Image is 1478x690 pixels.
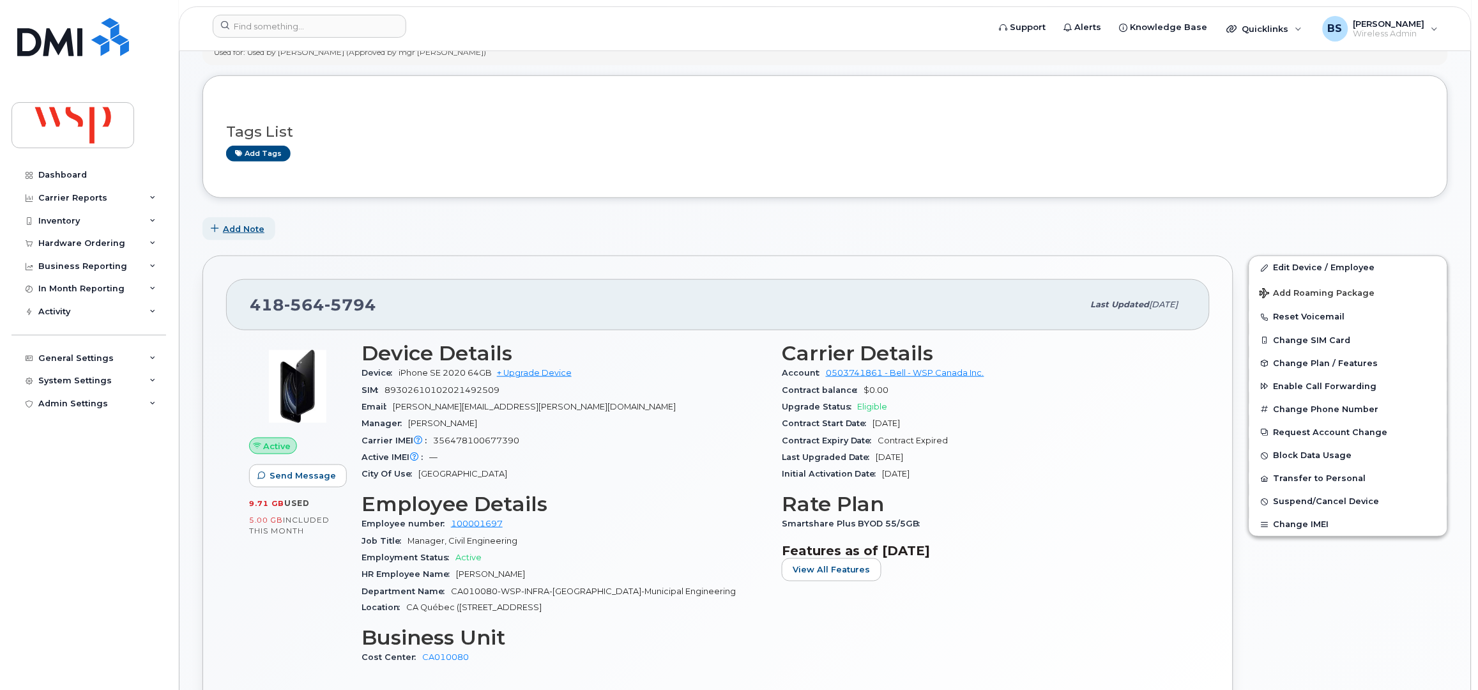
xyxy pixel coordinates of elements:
h3: Device Details [362,342,766,365]
span: Active IMEI [362,452,429,462]
span: Cost Center [362,653,422,663]
a: Support [991,15,1055,40]
span: 89302610102021492509 [385,385,499,395]
span: 564 [284,295,324,314]
h3: Business Unit [362,627,766,650]
h3: Employee Details [362,493,766,516]
a: Knowledge Base [1111,15,1217,40]
span: BS [1328,21,1343,36]
span: Alerts [1075,21,1102,34]
span: City Of Use [362,469,418,479]
span: 5794 [324,295,376,314]
span: Upgrade Status [782,402,858,411]
button: Change Plan / Features [1249,352,1447,375]
span: [PERSON_NAME] [1353,19,1425,29]
h3: Tags List [226,124,1424,140]
span: CA Québec ([STREET_ADDRESS] [406,603,542,613]
h3: Rate Plan [782,493,1187,516]
span: Quicklinks [1242,24,1289,34]
a: Edit Device / Employee [1249,256,1447,279]
span: Initial Activation Date [782,469,883,479]
button: Transfer to Personal [1249,467,1447,490]
button: Enable Call Forwarding [1249,375,1447,398]
span: HR Employee Name [362,569,456,579]
span: [PERSON_NAME] [456,569,525,579]
button: Block Data Usage [1249,444,1447,467]
div: Brian Scott [1314,16,1447,42]
span: Last Upgraded Date [782,452,876,462]
span: Change Plan / Features [1274,358,1378,368]
span: Contract Start Date [782,418,873,428]
span: Email [362,402,393,411]
span: $0.00 [864,385,889,395]
span: [DATE] [1150,300,1178,309]
span: SIM [362,385,385,395]
img: image20231002-3703462-2fle3a.jpeg [259,348,336,425]
span: Employment Status [362,553,455,562]
a: Alerts [1055,15,1111,40]
a: + Upgrade Device [497,368,572,378]
span: Add Note [223,223,264,235]
span: Department Name [362,586,451,596]
span: Last updated [1091,300,1150,309]
span: Contract Expiry Date [782,436,878,445]
span: Location [362,603,406,613]
span: Account [782,368,826,378]
span: Device [362,368,399,378]
span: 356478100677390 [433,436,519,445]
span: Enable Call Forwarding [1274,381,1377,391]
button: Change Phone Number [1249,398,1447,421]
span: View All Features [793,563,871,576]
button: View All Features [782,558,881,581]
button: Send Message [249,464,347,487]
span: [PERSON_NAME][EMAIL_ADDRESS][PERSON_NAME][DOMAIN_NAME] [393,402,676,411]
span: Wireless Admin [1353,29,1425,39]
a: 0503741861 - Bell - WSP Canada Inc. [826,368,984,378]
span: Manager [362,418,408,428]
span: [PERSON_NAME] [408,418,477,428]
span: 418 [250,295,376,314]
h3: Features as of [DATE] [782,543,1187,558]
div: Quicklinks [1218,16,1311,42]
span: Suspend/Cancel Device [1274,497,1380,507]
button: Change SIM Card [1249,329,1447,352]
h3: Carrier Details [782,342,1187,365]
button: Add Roaming Package [1249,279,1447,305]
span: iPhone SE 2020 64GB [399,368,492,378]
span: Active [264,440,291,452]
input: Find something... [213,15,406,38]
span: [DATE] [883,469,910,479]
span: [DATE] [876,452,904,462]
span: [DATE] [873,418,901,428]
span: Smartshare Plus BYOD 55/5GB [782,519,927,528]
span: Add Roaming Package [1260,288,1375,300]
button: Suspend/Cancel Device [1249,490,1447,513]
span: Eligible [858,402,888,411]
span: Knowledge Base [1131,21,1208,34]
span: Manager, Civil Engineering [408,536,517,546]
div: Used for: Used by [PERSON_NAME] (Approved by mgr [PERSON_NAME]) [214,47,486,57]
span: — [429,452,438,462]
button: Reset Voicemail [1249,305,1447,328]
a: 100001697 [451,519,503,528]
span: Employee number [362,519,451,528]
span: Carrier IMEI [362,436,433,445]
span: Contract balance [782,385,864,395]
span: Active [455,553,482,562]
button: Change IMEI [1249,513,1447,536]
span: Support [1010,21,1046,34]
span: CA010080-WSP-INFRA-[GEOGRAPHIC_DATA]-Municipal Engineering [451,586,736,596]
button: Add Note [202,217,275,240]
a: Add tags [226,146,291,162]
button: Request Account Change [1249,421,1447,444]
span: [GEOGRAPHIC_DATA] [418,469,507,479]
a: CA010080 [422,653,469,663]
span: used [284,498,310,508]
span: Contract Expired [878,436,949,445]
span: Send Message [270,470,336,482]
span: 5.00 GB [249,516,283,525]
span: Job Title [362,536,408,546]
span: 9.71 GB [249,499,284,508]
span: included this month [249,515,330,536]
